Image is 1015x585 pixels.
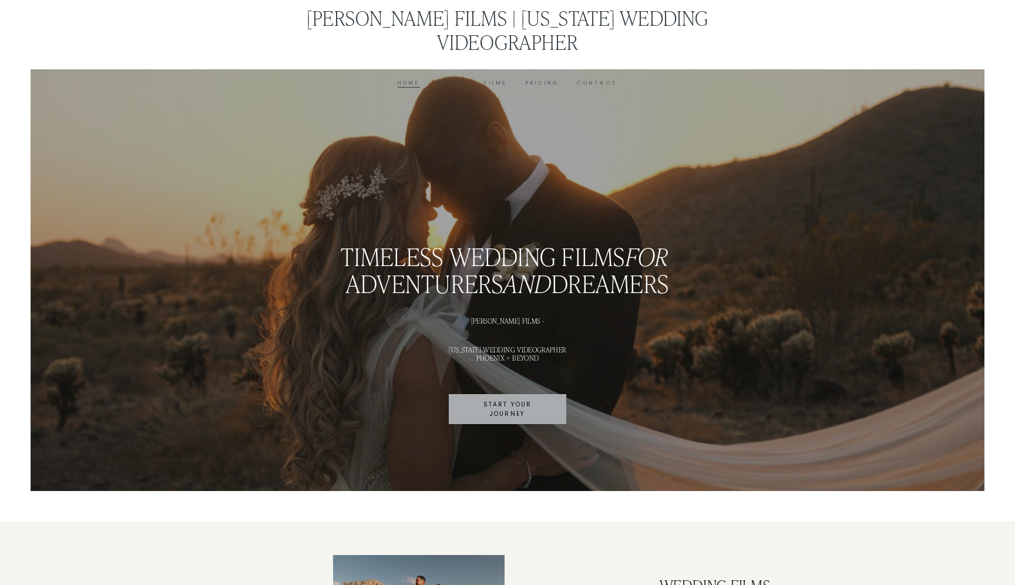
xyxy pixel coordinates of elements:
[155,243,860,297] h2: timeless wedding films ADVENTURERS DREAMERS
[155,317,860,325] h1: [PERSON_NAME] FILMS -
[307,4,709,55] a: [PERSON_NAME] Films | [US_STATE] Wedding Videographer
[449,394,566,425] a: START YOUR JOURNEY
[438,79,466,88] a: About
[626,240,669,272] em: for
[155,345,860,362] h1: [US_STATE] WEDDING VIDEOGRAPHER PHOENIX + BEYOND
[484,79,507,88] a: Films
[526,79,559,88] a: Pricing
[503,267,552,299] em: and
[398,79,420,88] a: Home
[577,79,617,88] a: Contact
